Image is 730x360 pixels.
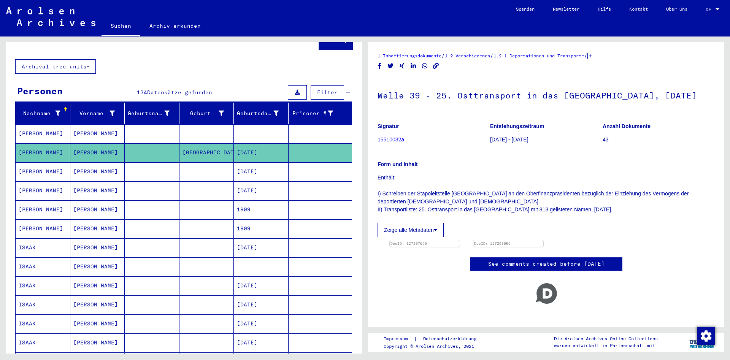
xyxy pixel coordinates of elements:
[16,103,70,124] mat-header-cell: Nachname
[73,107,125,119] div: Vorname
[182,109,224,117] div: Geburt‏
[16,295,70,314] mat-cell: ISAAK
[16,314,70,333] mat-cell: ISAAK
[474,241,511,246] a: DocID: 127207656
[70,200,125,219] mat-cell: [PERSON_NAME]
[432,61,440,71] button: Copy link
[289,103,352,124] mat-header-cell: Prisoner #
[697,327,715,345] img: Zustimmung ändern
[16,238,70,257] mat-cell: ISAAK
[378,123,399,129] b: Signatur
[384,343,486,350] p: Copyright © Arolsen Archives, 2021
[70,333,125,352] mat-cell: [PERSON_NAME]
[70,219,125,238] mat-cell: [PERSON_NAME]
[378,174,715,214] p: Enthält: I) Schreiben der Stapoleitstelle [GEOGRAPHIC_DATA] an den Oberfinanzpräsidenten bezüglic...
[317,89,338,96] span: Filter
[70,124,125,143] mat-cell: [PERSON_NAME]
[234,295,289,314] mat-cell: [DATE]
[554,335,658,342] p: Die Arolsen Archives Online-Collections
[234,103,289,124] mat-header-cell: Geburtsdatum
[688,333,716,352] img: yv_logo.png
[19,109,60,117] div: Nachname
[16,276,70,295] mat-cell: ISAAK
[70,295,125,314] mat-cell: [PERSON_NAME]
[234,276,289,295] mat-cell: [DATE]
[603,136,715,144] p: 43
[441,52,445,59] span: /
[182,107,234,119] div: Geburt‏
[421,61,429,71] button: Share on WhatsApp
[311,85,344,100] button: Filter
[234,314,289,333] mat-cell: [DATE]
[179,103,234,124] mat-header-cell: Geburt‏
[6,7,95,26] img: Arolsen_neg.svg
[237,107,288,119] div: Geburtsdatum
[378,136,404,143] a: 15510032a
[390,241,427,246] a: DocID: 127207656
[490,123,544,129] b: Entstehungszeitraum
[16,219,70,238] mat-cell: [PERSON_NAME]
[494,53,584,59] a: 1.2.1 Deportationen und Transporte
[70,181,125,200] mat-cell: [PERSON_NAME]
[603,123,651,129] b: Anzahl Dokumente
[234,162,289,181] mat-cell: [DATE]
[378,78,715,111] h1: Welle 39 - 25. Osttransport in das [GEOGRAPHIC_DATA], [DATE]
[16,124,70,143] mat-cell: [PERSON_NAME]
[128,107,179,119] div: Geburtsname
[102,17,140,36] a: Suchen
[490,52,494,59] span: /
[70,314,125,333] mat-cell: [PERSON_NAME]
[554,342,658,349] p: wurden entwickelt in Partnerschaft mit
[378,53,441,59] a: 1 Inhaftierungsdokumente
[378,223,444,237] button: Zeige alle Metadaten
[137,89,147,96] span: 134
[147,89,212,96] span: Datensätze gefunden
[70,257,125,276] mat-cell: [PERSON_NAME]
[179,143,234,162] mat-cell: [GEOGRAPHIC_DATA]
[125,103,179,124] mat-header-cell: Geburtsname
[19,107,70,119] div: Nachname
[706,7,714,12] span: DE
[70,162,125,181] mat-cell: [PERSON_NAME]
[234,200,289,219] mat-cell: 1909
[16,143,70,162] mat-cell: [PERSON_NAME]
[16,257,70,276] mat-cell: ISAAK
[16,333,70,352] mat-cell: ISAAK
[584,52,587,59] span: /
[234,238,289,257] mat-cell: [DATE]
[417,335,486,343] a: Datenschutzerklärung
[140,17,210,35] a: Archiv erkunden
[292,107,343,119] div: Prisoner #
[17,84,63,98] div: Personen
[15,59,96,74] button: Archival tree units
[292,109,333,117] div: Prisoner #
[445,53,490,59] a: 1.2 Verschiedenes
[70,103,125,124] mat-header-cell: Vorname
[384,335,486,343] div: |
[70,143,125,162] mat-cell: [PERSON_NAME]
[70,238,125,257] mat-cell: [PERSON_NAME]
[73,109,115,117] div: Vorname
[237,109,279,117] div: Geburtsdatum
[234,219,289,238] mat-cell: 1909
[128,109,170,117] div: Geburtsname
[16,181,70,200] mat-cell: [PERSON_NAME]
[488,260,605,268] a: See comments created before [DATE]
[376,61,384,71] button: Share on Facebook
[234,333,289,352] mat-cell: [DATE]
[490,136,602,144] p: [DATE] - [DATE]
[398,61,406,71] button: Share on Xing
[409,61,417,71] button: Share on LinkedIn
[16,200,70,219] mat-cell: [PERSON_NAME]
[16,162,70,181] mat-cell: [PERSON_NAME]
[387,61,395,71] button: Share on Twitter
[234,143,289,162] mat-cell: [DATE]
[70,276,125,295] mat-cell: [PERSON_NAME]
[234,181,289,200] mat-cell: [DATE]
[378,161,418,167] b: Form und Inhalt
[384,335,414,343] a: Impressum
